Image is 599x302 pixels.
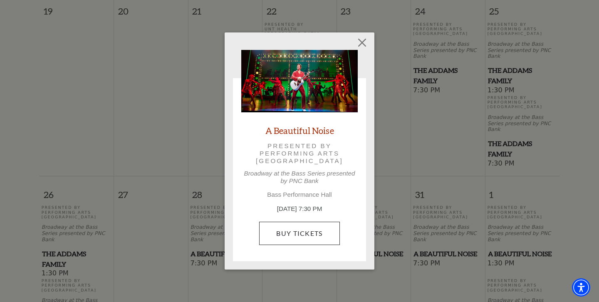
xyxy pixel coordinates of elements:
[241,170,358,185] p: Broadway at the Bass Series presented by PNC Bank
[259,222,339,245] a: Buy Tickets
[572,278,590,297] div: Accessibility Menu
[241,204,358,214] p: [DATE] 7:30 PM
[265,125,334,136] a: A Beautiful Noise
[253,142,346,165] p: Presented by Performing Arts [GEOGRAPHIC_DATA]
[241,50,358,112] img: A Beautiful Noise
[354,35,370,50] button: Close
[241,191,358,198] p: Bass Performance Hall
